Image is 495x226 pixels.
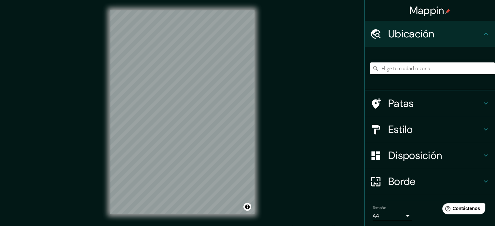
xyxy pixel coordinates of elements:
font: Patas [388,97,414,110]
font: Tamaño [373,205,386,210]
font: Borde [388,175,416,188]
input: Elige tu ciudad o zona [370,62,495,74]
button: Activar o desactivar atribución [243,203,251,211]
div: Borde [365,168,495,194]
div: A4 [373,211,412,221]
canvas: Mapa [110,10,254,214]
font: Estilo [388,123,413,136]
font: A4 [373,212,379,219]
font: Disposición [388,149,442,162]
img: pin-icon.png [445,9,450,14]
div: Patas [365,90,495,116]
div: Ubicación [365,21,495,47]
iframe: Lanzador de widgets de ayuda [437,201,488,219]
div: Disposición [365,142,495,168]
div: Estilo [365,116,495,142]
font: Mappin [409,4,444,17]
font: Ubicación [388,27,434,41]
